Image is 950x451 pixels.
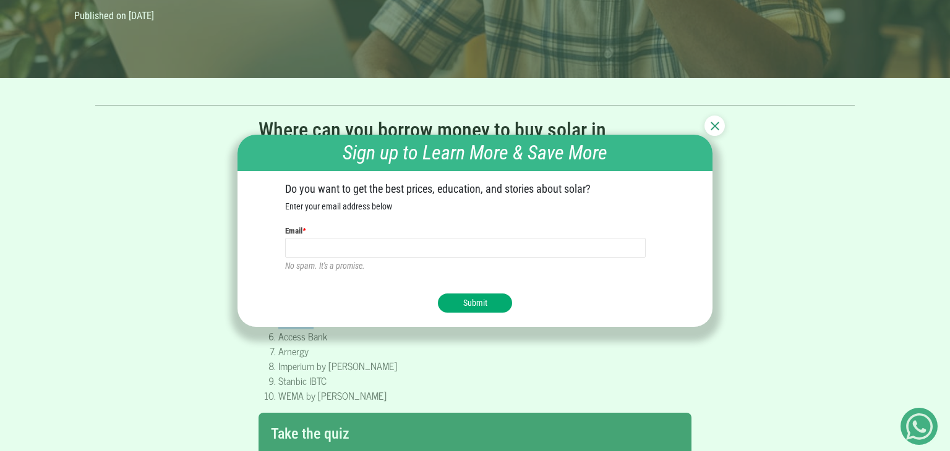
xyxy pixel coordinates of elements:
p: No spam. It's a promise. [285,259,665,272]
button: Submit [438,293,512,313]
p: Enter your email address below [285,200,665,213]
h2: Do you want to get the best prices, education, and stories about solar? [285,182,665,196]
img: Close newsletter btn [711,122,719,130]
em: Sign up to Learn More & Save More [343,141,607,164]
label: Email [285,225,306,237]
